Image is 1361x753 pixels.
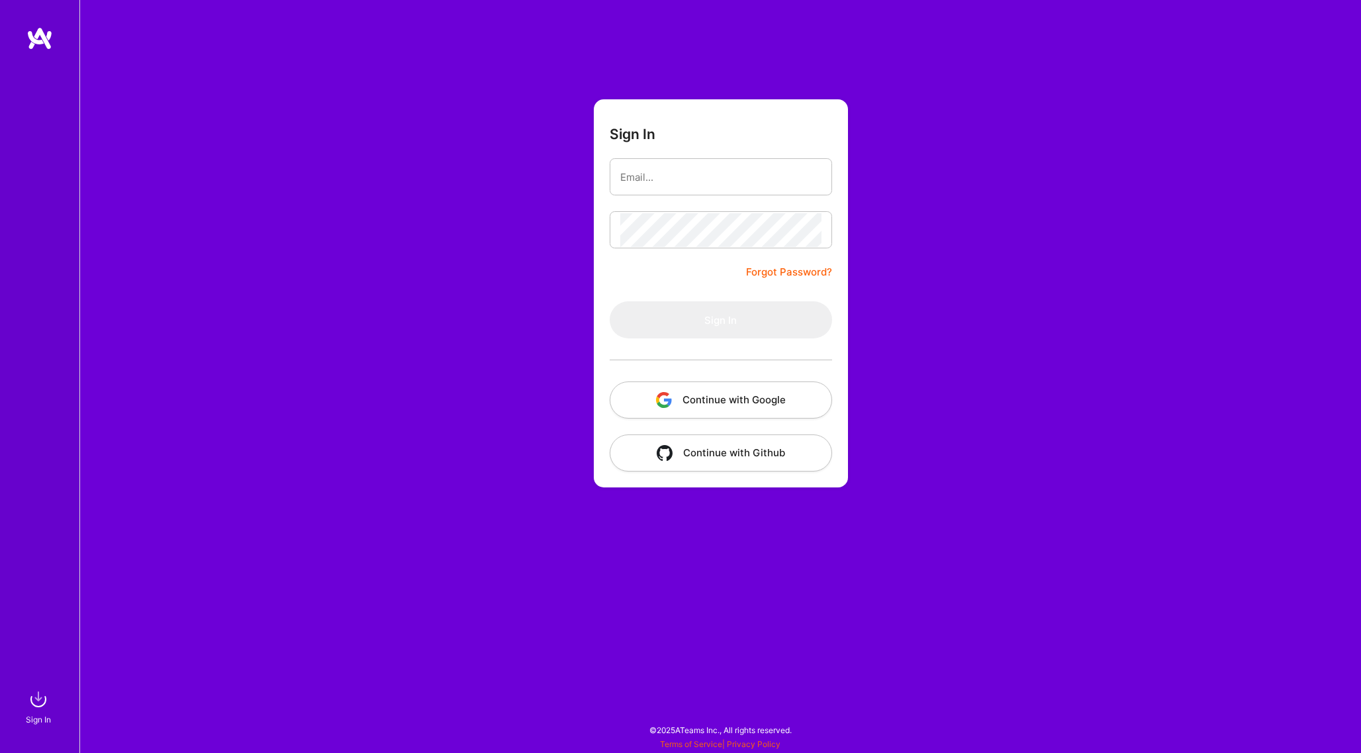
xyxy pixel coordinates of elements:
a: sign inSign In [28,686,52,727]
div: © 2025 ATeams Inc., All rights reserved. [79,713,1361,746]
button: Continue with Google [610,381,832,419]
a: Privacy Policy [727,739,780,749]
button: Continue with Github [610,434,832,472]
a: Terms of Service [660,739,722,749]
input: Email... [620,160,821,194]
button: Sign In [610,301,832,338]
a: Forgot Password? [746,264,832,280]
img: sign in [25,686,52,713]
span: | [660,739,780,749]
div: Sign In [26,713,51,727]
img: logo [26,26,53,50]
img: icon [657,445,673,461]
h3: Sign In [610,126,655,142]
img: icon [656,392,672,408]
